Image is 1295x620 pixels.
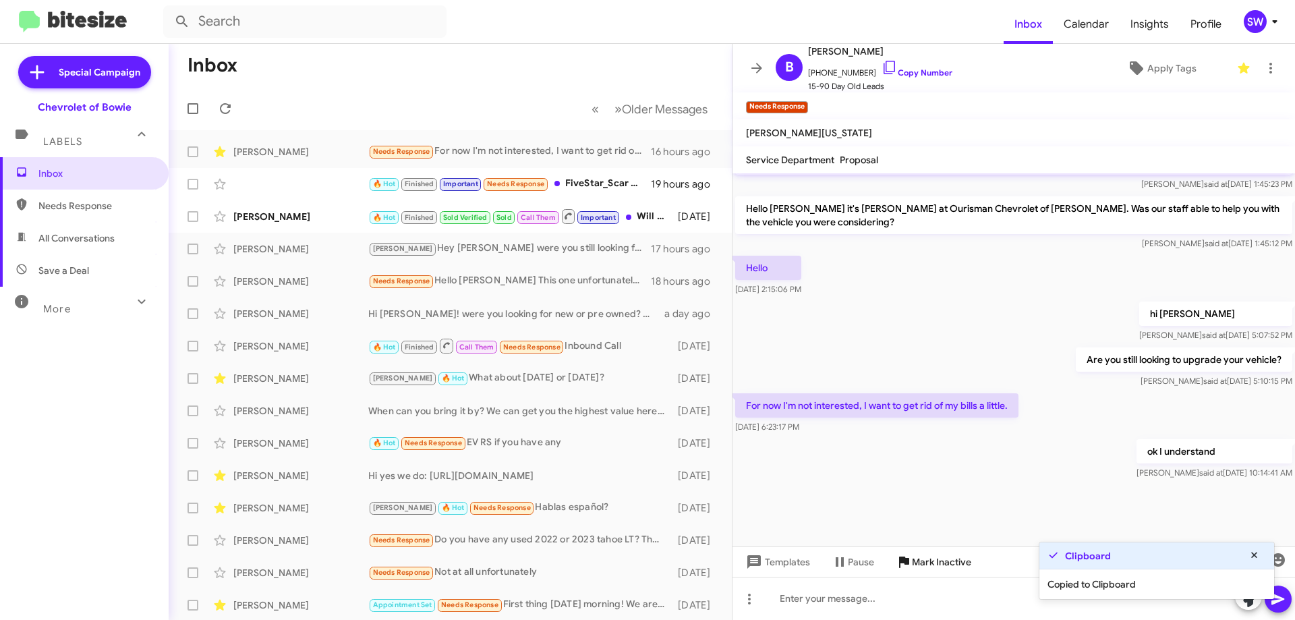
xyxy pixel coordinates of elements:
div: [PERSON_NAME] [233,534,368,547]
span: « [592,101,599,117]
button: Templates [732,550,821,574]
span: Needs Response [503,343,560,351]
span: All Conversations [38,231,115,245]
span: 🔥 Hot [442,503,465,512]
span: [PERSON_NAME] [DATE] 5:07:52 PM [1139,330,1292,340]
span: said at [1199,468,1223,478]
span: Important [443,179,478,188]
div: [DATE] [671,404,721,418]
div: 18 hours ago [651,275,721,288]
div: Copied to Clipboard [1039,569,1274,599]
a: Insights [1120,5,1180,44]
span: [PERSON_NAME] [DATE] 5:10:15 PM [1141,376,1292,386]
div: Not at all unfortunately [368,565,671,580]
span: [PHONE_NUMBER] [808,59,952,80]
div: Do you have any used 2022 or 2023 tahoe LT? Thank you [368,532,671,548]
span: Apply Tags [1147,56,1197,80]
span: [DATE] 2:15:06 PM [735,284,801,294]
span: Proposal [840,154,878,166]
span: Needs Response [441,600,498,609]
div: [PERSON_NAME] [233,210,368,223]
div: [DATE] [671,469,721,482]
p: Hello [PERSON_NAME] it's [PERSON_NAME] at Ourisman Chevrolet of [PERSON_NAME]. Was our staff able... [735,196,1292,234]
span: Needs Response [473,503,531,512]
div: [PERSON_NAME] [233,307,368,320]
span: [PERSON_NAME] [DATE] 10:14:41 AM [1136,468,1292,478]
span: Call Them [459,343,494,351]
div: Hablas español? [368,500,671,515]
span: [PERSON_NAME] [DATE] 1:45:23 PM [1141,179,1292,189]
span: 🔥 Hot [373,179,396,188]
span: said at [1205,238,1228,248]
span: 15-90 Day Old Leads [808,80,952,93]
span: Important [581,213,616,222]
span: 🔥 Hot [373,439,396,447]
div: [PERSON_NAME] [233,242,368,256]
div: [DATE] [671,372,721,385]
input: Search [163,5,447,38]
span: 🔥 Hot [373,343,396,351]
span: Needs Response [487,179,544,188]
nav: Page navigation example [584,95,716,123]
span: [PERSON_NAME] [373,374,433,383]
span: Finished [405,179,434,188]
span: Service Department [746,154,834,166]
button: Mark Inactive [885,550,982,574]
div: SW [1244,10,1267,33]
div: [PERSON_NAME] [233,469,368,482]
div: Hi [PERSON_NAME]! were you looking for new or pre owned? We have no New Chevy vehicles that have ... [368,307,664,320]
div: [PERSON_NAME] [233,501,368,515]
div: Hey [PERSON_NAME] were you still looking for a vehicle? [368,241,651,256]
div: [DATE] [671,534,721,547]
div: When can you bring it by? We can get you the highest value here in the dealership [368,404,671,418]
p: Are you still looking to upgrade your vehicle? [1076,347,1292,372]
a: Calendar [1053,5,1120,44]
div: [PERSON_NAME] [233,372,368,385]
span: Call Them [521,213,556,222]
div: [PERSON_NAME] [233,598,368,612]
span: Mark Inactive [912,550,971,574]
p: For now I'm not interested, I want to get rid of my bills a little. [735,393,1018,418]
strong: Clipboard [1065,549,1111,563]
div: [DATE] [671,210,721,223]
span: Older Messages [622,102,708,117]
div: Will do [368,208,671,225]
span: Templates [743,550,810,574]
div: [PERSON_NAME] [233,339,368,353]
a: Inbox [1004,5,1053,44]
span: Save a Deal [38,264,89,277]
span: Pause [848,550,874,574]
div: [PERSON_NAME] [233,436,368,450]
span: [PERSON_NAME] [DATE] 1:45:12 PM [1142,238,1292,248]
span: Profile [1180,5,1232,44]
span: said at [1202,330,1226,340]
h1: Inbox [188,55,237,76]
div: [DATE] [671,598,721,612]
div: Hi yes we do: [URL][DOMAIN_NAME] [368,469,671,482]
span: B [785,57,794,78]
span: Sold Verified [443,213,488,222]
div: First thing [DATE] morning! We are on the other side of the bay bridge so it's hard to be exact w... [368,597,671,613]
span: Needs Response [38,199,153,213]
div: [PERSON_NAME] [233,145,368,159]
div: [PERSON_NAME] [233,566,368,580]
div: 19 hours ago [651,177,721,191]
div: [PERSON_NAME] [233,275,368,288]
span: Sold [496,213,512,222]
span: Needs Response [373,568,430,577]
span: Finished [405,213,434,222]
button: Next [606,95,716,123]
div: [DATE] [671,339,721,353]
button: Previous [583,95,607,123]
div: Inbound Call [368,337,671,354]
span: [PERSON_NAME] [373,244,433,253]
p: ok I understand [1136,439,1292,463]
span: Needs Response [373,277,430,285]
span: [PERSON_NAME] [808,43,952,59]
span: Labels [43,136,82,148]
div: [PERSON_NAME] [233,404,368,418]
div: Chevrolet of Bowie [38,101,132,114]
